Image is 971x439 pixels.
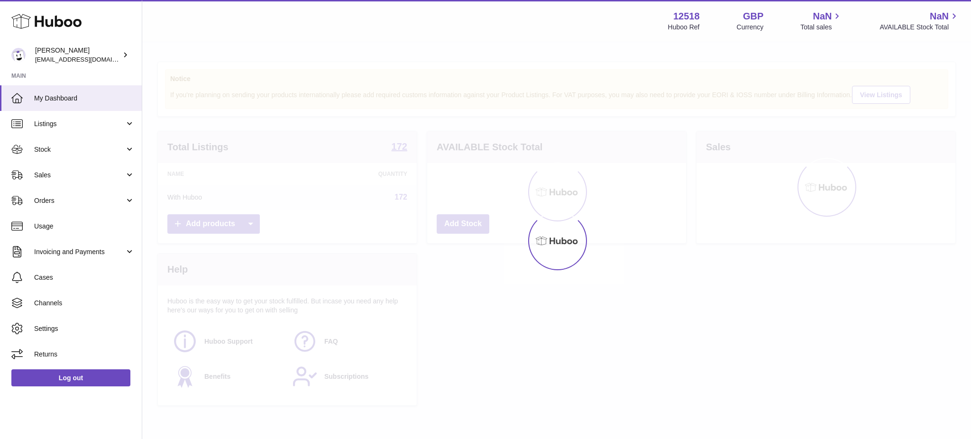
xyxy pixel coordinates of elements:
[743,10,763,23] strong: GBP
[34,119,125,128] span: Listings
[879,10,960,32] a: NaN AVAILABLE Stock Total
[35,46,120,64] div: [PERSON_NAME]
[11,369,130,386] a: Log out
[737,23,764,32] div: Currency
[34,299,135,308] span: Channels
[11,48,26,62] img: internalAdmin-12518@internal.huboo.com
[668,23,700,32] div: Huboo Ref
[34,273,135,282] span: Cases
[879,23,960,32] span: AVAILABLE Stock Total
[34,350,135,359] span: Returns
[34,222,135,231] span: Usage
[813,10,832,23] span: NaN
[673,10,700,23] strong: 12518
[800,23,843,32] span: Total sales
[34,171,125,180] span: Sales
[34,145,125,154] span: Stock
[34,196,125,205] span: Orders
[35,55,139,63] span: [EMAIL_ADDRESS][DOMAIN_NAME]
[800,10,843,32] a: NaN Total sales
[930,10,949,23] span: NaN
[34,247,125,256] span: Invoicing and Payments
[34,94,135,103] span: My Dashboard
[34,324,135,333] span: Settings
